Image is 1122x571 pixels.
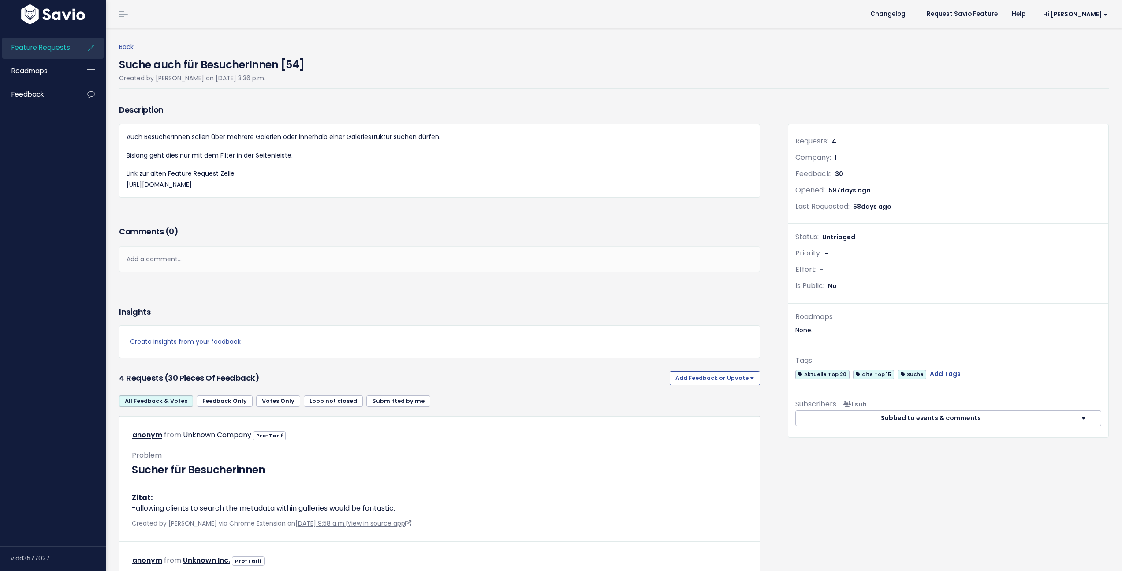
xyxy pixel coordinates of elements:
span: Aktuelle Top 20 [795,370,850,379]
div: v.dd3577027 [11,547,106,570]
span: Changelog [870,11,906,17]
span: <p><strong>Subscribers</strong><br><br> - Felix Junk<br> </p> [840,400,867,409]
span: Hi [PERSON_NAME] [1043,11,1108,18]
span: Is Public: [795,281,824,291]
span: No [828,282,837,290]
a: View in source app [347,519,411,528]
a: Request Savio Feature [920,8,1005,21]
a: Create insights from your feedback [130,336,749,347]
a: Hi [PERSON_NAME] [1033,8,1115,21]
span: Feedback [11,90,44,99]
a: [DATE] 9:58 a.m. [295,519,346,528]
span: 0 [169,226,174,237]
h4: Suche auch für BesucherInnen [54] [119,53,305,73]
span: Requests: [795,136,828,146]
div: Tags [795,354,1101,367]
p: Bislang geht dies nur mit dem Filter in der Seitenleiste. [127,150,753,161]
h3: Sucher für Besucherinnen [132,462,747,478]
a: Feature Requests [2,38,73,58]
span: - [820,265,824,274]
a: Submitted by me [366,395,430,407]
span: from [164,555,181,565]
div: Roadmaps [795,311,1101,323]
span: Created by [PERSON_NAME] on [DATE] 3:36 p.m. [119,74,265,83]
a: Feedback [2,84,73,105]
button: Subbed to events & comments [795,410,1066,426]
a: All Feedback & Votes [119,395,193,407]
span: alte Top 15 [853,370,894,379]
span: 30 [835,169,843,178]
strong: Pro-Tarif [235,557,262,564]
div: Unknown Company [183,429,251,442]
a: Feedback Only [197,395,253,407]
span: Subscribers [795,399,836,409]
p: -allowing clients to search the metadata within galleries would be fantastic. [132,492,747,514]
a: Suche [898,368,926,379]
span: Roadmaps [11,66,48,75]
div: Add a comment... [119,246,760,272]
span: Opened: [795,185,825,195]
a: Help [1005,8,1033,21]
span: Problem [132,450,162,460]
button: Add Feedback or Upvote [670,371,760,385]
span: Status: [795,232,819,242]
span: Last Requested: [795,201,850,211]
span: Suche [898,370,926,379]
span: Feature Requests [11,43,70,52]
a: Votes Only [256,395,300,407]
span: from [164,430,181,440]
a: Back [119,42,134,51]
span: Untriaged [822,233,855,241]
a: anonym [132,555,162,565]
a: Loop not closed [304,395,363,407]
strong: Pro-Tarif [256,432,283,439]
span: - [825,249,828,258]
a: Aktuelle Top 20 [795,368,850,379]
span: 1 [835,153,837,162]
span: 597 [828,186,871,195]
span: 4 [832,137,836,146]
span: Created by [PERSON_NAME] via Chrome Extension on | [132,519,411,528]
span: Priority: [795,248,821,258]
strong: Zitat: [132,492,153,503]
a: Roadmaps [2,61,73,81]
p: Link zur alten Feature Request Zelle [URL][DOMAIN_NAME] [127,168,753,190]
span: Feedback: [795,169,831,179]
a: anonym [132,430,162,440]
a: alte Top 15 [853,368,894,379]
div: None. [795,325,1101,336]
h3: 4 Requests (30 pieces of Feedback) [119,372,666,384]
span: Effort: [795,264,816,274]
span: days ago [861,202,891,211]
a: Unknown Inc. [183,555,230,565]
p: Auch BesucherInnen sollen über mehrere Galerien oder innerhalb einer Galeriestruktur suchen dürfen. [127,131,753,143]
h3: Insights [119,306,150,318]
a: Add Tags [930,368,961,379]
span: 58 [853,202,891,211]
h3: Comments ( ) [119,225,760,238]
img: logo-white.9d6f32f41409.svg [19,4,87,24]
span: Company: [795,152,831,162]
span: days ago [840,186,871,195]
h3: Description [119,104,760,116]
